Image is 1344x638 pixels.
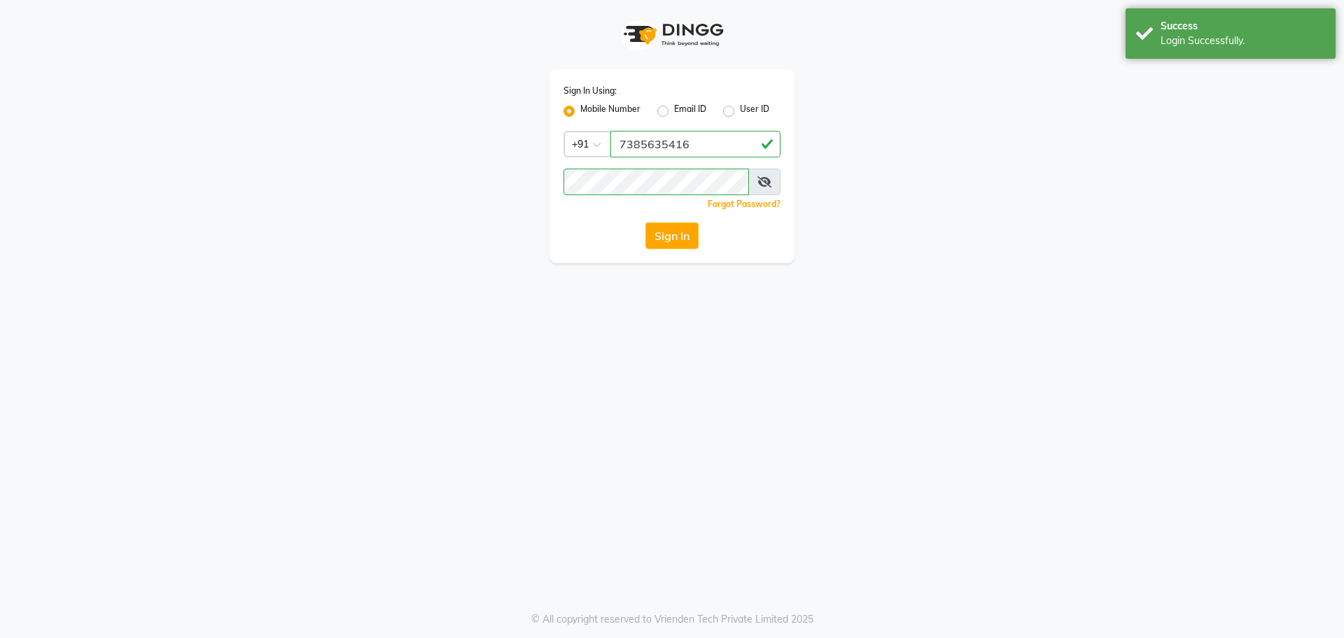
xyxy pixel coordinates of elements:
input: Username [563,169,749,195]
label: Sign In Using: [563,85,617,97]
label: Email ID [674,103,706,120]
label: Mobile Number [580,103,640,120]
div: Success [1161,19,1325,34]
div: Login Successfully. [1161,34,1325,48]
a: Forgot Password? [708,199,780,209]
button: Sign In [645,222,699,249]
img: logo1.svg [616,14,728,55]
input: Username [610,131,780,157]
label: User ID [740,103,769,120]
